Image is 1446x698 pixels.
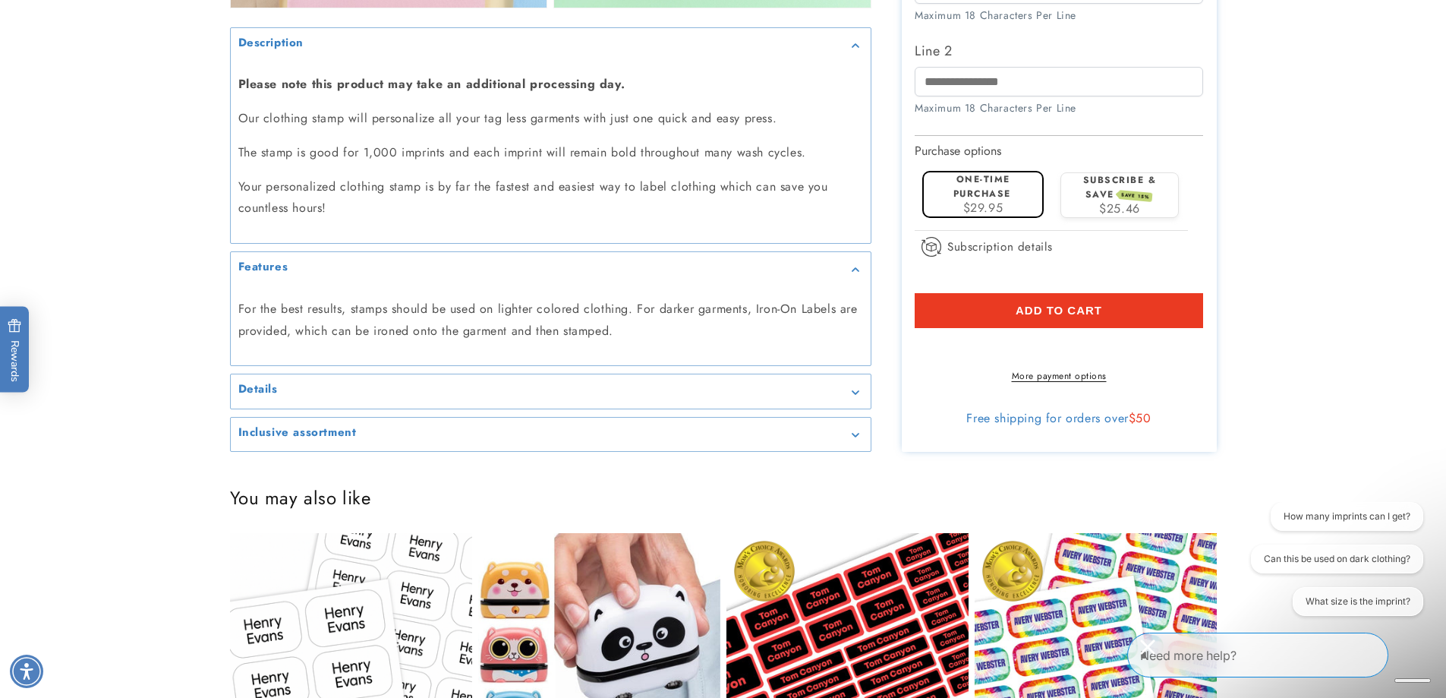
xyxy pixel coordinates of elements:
label: Purchase options [915,142,1001,159]
iframe: Gorgias live chat conversation starters [1238,502,1431,630]
h2: You may also like [230,486,1217,510]
label: Subscribe & save [1083,174,1157,202]
summary: Inclusive assortment [231,418,871,452]
span: 50 [1136,410,1151,428]
label: One-time purchase [953,173,1011,201]
summary: Description [231,28,871,62]
h2: Inclusive assortment [238,425,357,441]
p: The stamp is good for 1,000 imprints and each imprint will remain bold throughout many wash cycles. [238,142,863,164]
span: SAVE 15% [1118,191,1152,203]
p: Our clothing stamp will personalize all your tag less garments with just one quick and easy press. [238,108,863,130]
h2: Description [238,36,304,51]
div: Maximum 18 Characters Per Line [915,100,1203,116]
span: Subscription details [947,238,1053,256]
summary: Features [231,252,871,286]
span: $ [1129,410,1136,428]
span: Rewards [8,318,22,381]
span: $29.95 [963,199,1003,216]
button: Add to cart [915,293,1203,328]
div: Accessibility Menu [10,655,43,688]
label: Line 2 [915,39,1203,63]
a: More payment options [915,370,1203,384]
summary: Details [231,374,871,409]
div: Maximum 18 Characters Per Line [915,8,1203,24]
h2: Details [238,382,278,397]
div: Free shipping for orders over [915,412,1203,427]
p: For the best results, stamps should be used on lighter colored clothing. For darker garments, Iro... [238,298,863,343]
span: $25.46 [1099,200,1140,217]
p: Your personalized clothing stamp is by far the fastest and easiest way to label clothing which ca... [238,176,863,220]
iframe: Gorgias Floating Chat [1127,627,1431,683]
span: Add to cart [1016,304,1102,317]
strong: Please note this product may take an additional processing day. [238,75,625,93]
h2: Features [238,260,288,275]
